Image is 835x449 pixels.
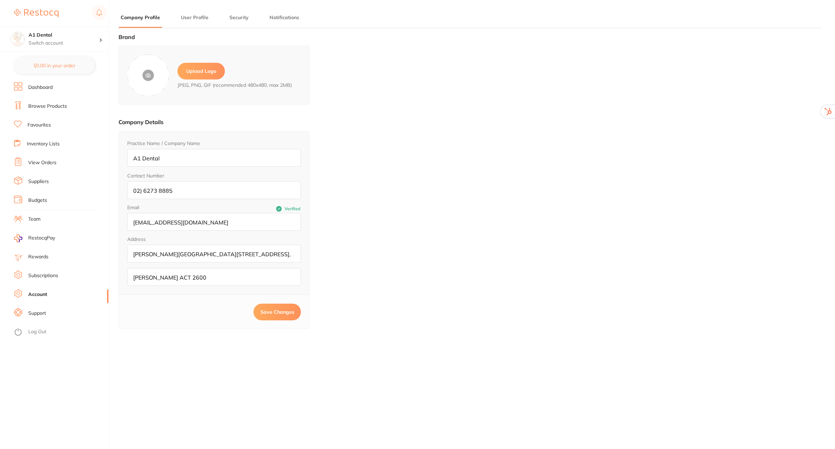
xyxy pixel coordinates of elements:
label: Brand [119,33,135,40]
span: RestocqPay [28,235,55,242]
label: Contact Number [127,173,164,178]
img: RestocqPay [14,234,22,242]
h4: A1 Dental [29,32,99,39]
p: Switch account [29,40,99,47]
img: A1 Dental [11,32,25,46]
a: Browse Products [28,103,67,110]
a: Account [28,291,47,298]
button: $0.00 in your order [14,57,94,74]
a: RestocqPay [14,234,55,242]
a: Suppliers [28,178,49,185]
a: Inventory Lists [27,140,60,147]
label: Company Details [119,119,164,125]
button: Save Changes [253,304,301,320]
a: Subscriptions [28,272,58,279]
legend: Address [127,236,146,242]
img: Restocq Logo [14,9,59,17]
a: Dashboard [28,84,53,91]
button: Notifications [267,14,301,21]
span: Save Changes [260,309,294,315]
label: Practice Name / Company Name [127,140,200,146]
span: JPEG, PNG, GIF (recommended 480x480, max 2MB) [177,82,292,88]
a: Support [28,310,46,317]
span: Verified [284,206,300,211]
a: Team [28,216,40,223]
button: Security [227,14,251,21]
button: Log Out [14,327,106,338]
a: Favourites [28,122,51,129]
label: Upload Logo [177,63,225,79]
a: Restocq Logo [14,5,59,21]
a: Budgets [28,197,47,204]
a: View Orders [28,159,56,166]
a: Rewards [28,253,48,260]
label: Email [127,205,214,210]
a: Log Out [28,328,46,335]
button: User Profile [179,14,211,21]
button: Company Profile [119,14,162,21]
